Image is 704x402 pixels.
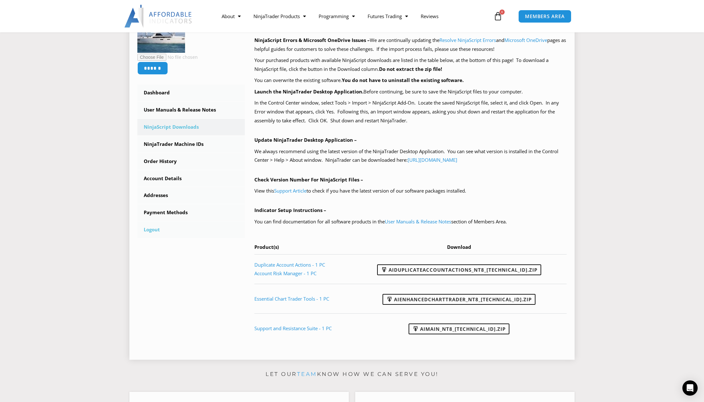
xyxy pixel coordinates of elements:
[274,187,307,194] a: Support Article
[254,176,363,183] b: Check Version Number For NinjaScript Files –
[500,10,505,15] span: 0
[447,244,471,250] span: Download
[504,37,547,43] a: Microsoft OneDrive
[409,324,509,334] a: AIMain_NT8_[TECHNICAL_ID].zip
[254,244,279,250] span: Product(s)
[254,217,567,226] p: You can find documentation for all software products in the section of Members Area.
[254,187,567,195] p: View this to check if you have the latest version of our software packages installed.
[312,9,361,24] a: Programming
[254,99,567,125] p: In the Control Center window, select Tools > Import > NinjaScript Add-On. Locate the saved NinjaS...
[439,37,496,43] a: Resolve NinjaScript Errors
[342,77,464,83] b: You do not have to uninstall the existing software.
[383,294,535,305] a: AIEnhancedChartTrader_NT8_[TECHNICAL_ID].zip
[137,85,245,238] nav: Account pages
[414,9,445,24] a: Reviews
[137,204,245,221] a: Payment Methods
[254,87,567,96] p: Before continuing, be sure to save the NinjaScript files to your computer.
[137,85,245,101] a: Dashboard
[361,9,414,24] a: Futures Trading
[682,380,698,396] div: Open Intercom Messenger
[137,170,245,187] a: Account Details
[254,147,567,165] p: We always recommend using the latest version of the NinjaTrader Desktop Application. You can see ...
[124,5,193,28] img: LogoAI | Affordable Indicators – NinjaTrader
[254,296,329,302] a: Essential Chart Trader Tools - 1 PC
[137,102,245,118] a: User Manuals & Release Notes
[137,187,245,204] a: Addresses
[137,119,245,135] a: NinjaScript Downloads
[385,218,451,225] a: User Manuals & Release Notes
[254,37,370,43] b: NinjaScript Errors & Microsoft OneDrive Issues –
[518,10,571,23] a: MEMBERS AREA
[379,66,442,72] b: Do not extract the zip file!
[254,325,332,331] a: Support and Resistance Suite - 1 PC
[254,207,326,213] b: Indicator Setup Instructions –
[377,264,541,275] a: AIDuplicateAccountActions_NT8_[TECHNICAL_ID].zip
[254,88,363,95] b: Launch the NinjaTrader Desktop Application.
[254,262,325,268] a: Duplicate Account Actions - 1 PC
[254,137,357,143] b: Update NinjaTrader Desktop Application –
[247,9,312,24] a: NinjaTrader Products
[254,36,567,54] p: We are continually updating the and pages as helpful guides for customers to solve these challeng...
[215,9,247,24] a: About
[484,7,512,25] a: 0
[215,9,492,24] nav: Menu
[129,369,575,379] p: Let our know how we can serve you!
[254,76,567,85] p: You can overwrite the existing software.
[408,157,457,163] a: [URL][DOMAIN_NAME]
[137,153,245,170] a: Order History
[525,14,565,19] span: MEMBERS AREA
[254,56,567,74] p: Your purchased products with available NinjaScript downloads are listed in the table below, at th...
[254,270,316,276] a: Account Risk Manager - 1 PC
[297,371,317,377] a: team
[137,136,245,153] a: NinjaTrader Machine IDs
[137,221,245,238] a: Logout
